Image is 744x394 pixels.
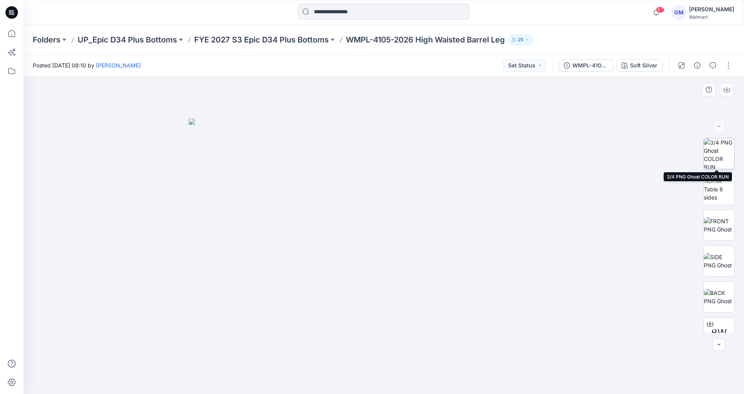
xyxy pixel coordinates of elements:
div: WMPL-4105-2026 High Waisted Barrel Leg_Full Colorway [572,61,608,70]
div: GM [672,5,686,19]
a: [PERSON_NAME] [96,62,141,69]
span: Posted [DATE] 08:10 by [33,61,141,69]
a: UP_Epic D34 Plus Bottoms [78,34,177,45]
button: Soft Silver [616,59,663,72]
span: 67 [656,7,664,13]
img: SIDE PNG Ghost [704,253,734,269]
a: FYE 2027 S3 Epic D34 Plus Bottoms [194,34,329,45]
p: 25 [518,35,523,44]
button: WMPL-4105-2026 High Waisted Barrel Leg_Full Colorway [559,59,613,72]
img: Turn Table 8 sides [704,177,734,201]
a: Folders [33,34,60,45]
p: WMPL-4105-2026 High Waisted Barrel Leg [346,34,505,45]
div: [PERSON_NAME] [689,5,734,14]
img: FRONT PNG Ghost [704,217,734,233]
span: BW [711,326,727,340]
button: Details [691,59,703,72]
img: BACK PNG Ghost [704,289,734,305]
div: Soft Silver [630,61,657,70]
img: 3/4 PNG Ghost COLOR RUN [704,138,734,169]
div: Walmart [689,14,734,20]
button: 25 [508,34,533,45]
